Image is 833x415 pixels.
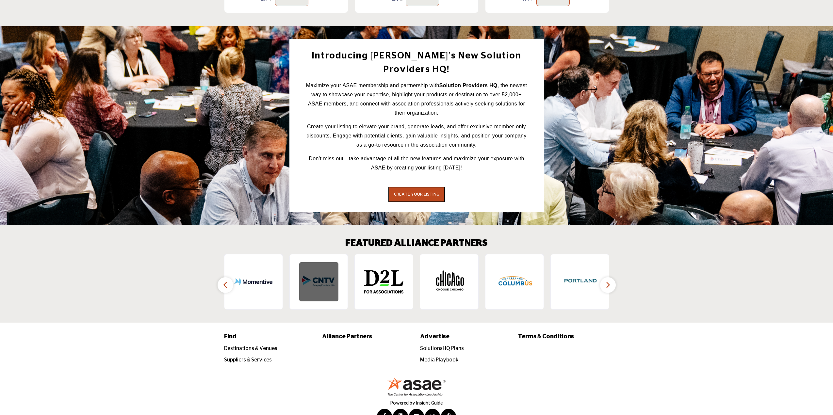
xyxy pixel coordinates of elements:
[345,238,488,249] h2: FEATURED ALLIANCE PARTNERS
[394,192,439,197] span: CREATE YOUR LISTING
[390,401,443,406] a: Powered by Insight Guide
[420,346,464,351] a: SolutionsHQ Plans
[306,124,526,148] span: Create your listing to elevate your brand, generate leads, and offer exclusive member-only discou...
[224,332,315,341] a: Find
[224,357,272,362] a: Suppliers & Services
[420,357,458,362] a: Media Playbook
[420,332,511,341] a: Advertise
[430,262,469,301] img: Choose Chicago
[364,262,403,301] img: D2L Corporation
[304,49,529,76] h2: Introducing [PERSON_NAME]’s New Solution Providers HQ!
[224,346,278,351] a: Destinations & Venues
[495,262,534,301] img: Experience Columbus
[306,83,527,116] span: Maximize your ASAE membership and partnership with , the newest way to showcase your expertise, h...
[518,332,609,341] a: Terms & Conditions
[387,377,446,396] img: No Site Logo
[234,262,273,301] img: Momentive Software
[299,262,338,301] img: CNTV
[560,262,599,301] img: Travel Portland
[388,187,445,202] button: CREATE YOUR LISTING
[309,156,524,170] span: Don’t miss out—take advantage of all the new features and maximize your exposure with ASAE by cre...
[322,332,413,341] a: Alliance Partners
[439,83,498,88] strong: Solution Providers HQ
